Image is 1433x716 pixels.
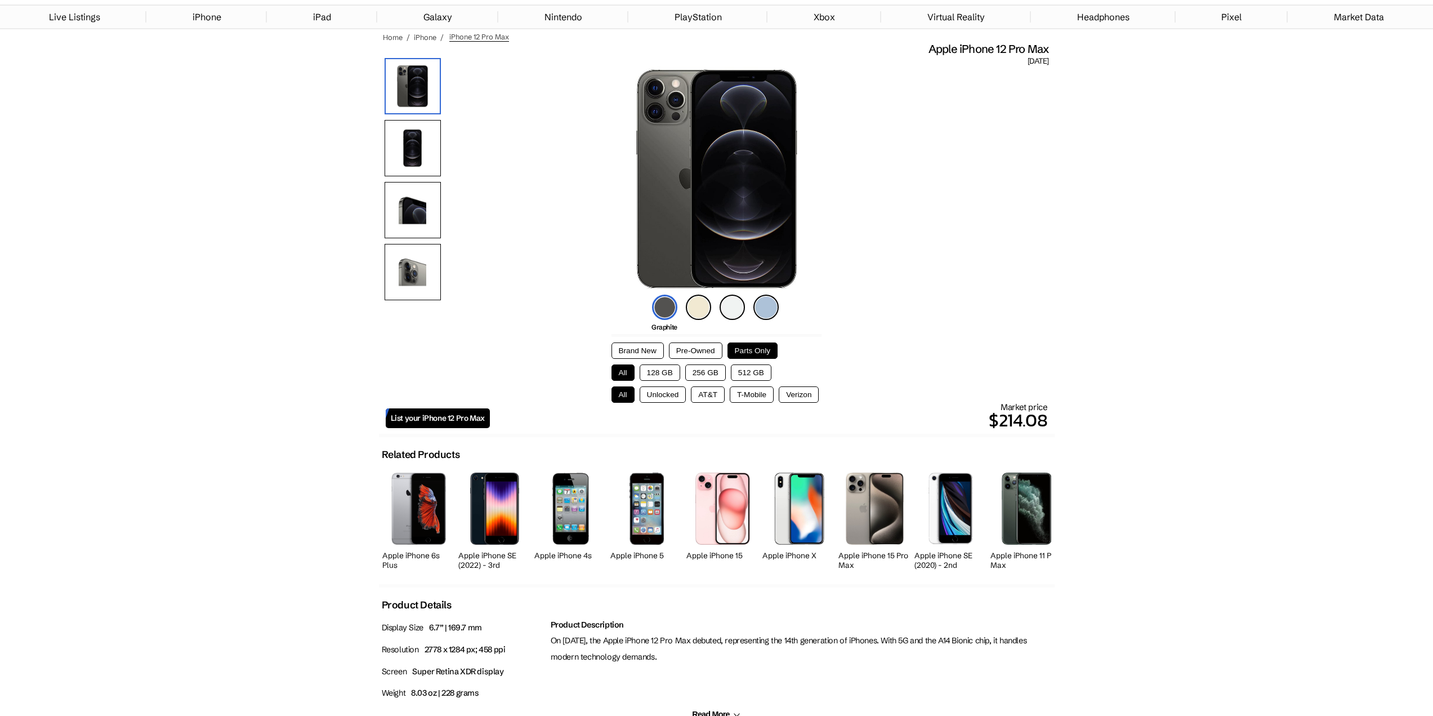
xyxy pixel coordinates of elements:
[386,408,490,428] a: List your iPhone 12 Pro Max
[652,295,677,320] img: graphite-icon
[640,364,680,381] button: 128 GB
[651,323,677,331] span: Graphite
[1328,6,1390,28] a: Market Data
[691,386,725,403] button: AT&T
[458,466,532,573] a: iPhone SE 3rd Gen Apple iPhone SE (2022) - 3rd Generation
[411,688,479,698] span: 8.03 oz | 228 grams
[382,642,545,658] p: Resolution
[685,364,726,381] button: 256 GB
[686,551,760,561] h2: Apple iPhone 15
[414,33,436,42] a: iPhone
[990,466,1064,573] a: iPhone 11 Pro Max Apple iPhone 11 Pro Max
[779,386,819,403] button: Verizon
[610,466,684,573] a: iPhone 5s Apple iPhone 5
[425,644,506,655] span: 2778 x 1284 px; 458 ppi
[611,364,635,381] button: All
[449,32,509,42] span: iPhone 12 Pro Max
[731,364,771,381] button: 512 GB
[720,295,745,320] img: silver-icon
[382,664,545,680] p: Screen
[43,6,106,28] a: Live Listings
[383,33,403,42] a: Home
[1028,56,1048,66] span: [DATE]
[762,551,836,561] h2: Apple iPhone X
[636,66,797,292] img: iPhone 12 Pro Max
[808,6,841,28] a: Xbox
[773,473,825,544] img: iPhone X
[838,551,912,570] h2: Apple iPhone 15 Pro Max
[1216,6,1247,28] a: Pixel
[990,551,1064,570] h2: Apple iPhone 11 Pro Max
[412,666,503,677] span: Super Retina XDR display
[846,473,904,545] img: iPhone 15 Pro Max
[391,413,485,423] span: List your iPhone 12 Pro Max
[382,685,545,701] p: Weight
[551,633,1052,665] p: On [DATE], the Apple iPhone 12 Pro Max debuted, representing the 14th generation of iPhones. With...
[429,622,482,633] span: 6.7” | 169.7 mm
[418,6,458,28] a: Galaxy
[385,120,441,176] img: Front
[385,182,441,238] img: Side
[640,386,686,403] button: Unlocked
[669,343,722,359] button: Pre-Owned
[187,6,227,28] a: iPhone
[630,473,664,544] img: iPhone 5s
[669,6,727,28] a: PlayStation
[762,466,836,573] a: iPhone X Apple iPhone X
[727,343,778,359] button: Parts Only
[611,386,635,403] button: All
[534,466,608,573] a: iPhone 4s Apple iPhone 4s
[539,6,588,28] a: Nintendo
[382,466,456,573] a: iPhone 6s Plus Apple iPhone 6s Plus
[686,466,760,573] a: iPhone 15 Apple iPhone 15
[490,407,1048,434] p: $214.08
[389,473,449,544] img: iPhone 6s Plus
[551,620,1052,630] h2: Product Description
[458,551,532,580] h2: Apple iPhone SE (2022) - 3rd Generation
[534,551,608,561] h2: Apple iPhone 4s
[914,466,988,573] a: iPhone SE 2nd Gen Apple iPhone SE (2020) - 2nd Generation
[695,473,750,544] img: iPhone 15
[838,466,912,573] a: iPhone 15 Pro Max Apple iPhone 15 Pro Max
[470,473,519,544] img: iPhone SE 3rd Gen
[1002,473,1052,545] img: iPhone 11 Pro Max
[382,448,460,461] h2: Related Products
[440,33,444,42] span: /
[490,402,1048,434] div: Market price
[914,551,988,580] h2: Apple iPhone SE (2020) - 2nd Generation
[922,6,990,28] a: Virtual Reality
[610,551,684,561] h2: Apple iPhone 5
[382,620,545,636] p: Display Size
[928,473,972,544] img: iPhone SE 2nd Gen
[1072,6,1135,28] a: Headphones
[382,551,456,570] h2: Apple iPhone 6s Plus
[407,33,410,42] span: /
[382,599,452,611] h2: Product Details
[611,343,664,359] button: Brand New
[535,473,607,545] img: iPhone 4s
[385,58,441,114] img: iPhone 12 Pro Max
[730,386,774,403] button: T-Mobile
[928,42,1049,56] span: Apple iPhone 12 Pro Max
[385,244,441,300] img: Camera
[753,295,779,320] img: pacific-blue-icon
[686,295,711,320] img: gold-icon
[307,6,337,28] a: iPad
